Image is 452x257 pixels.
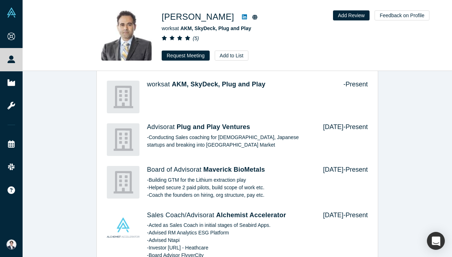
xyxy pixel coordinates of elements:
[333,81,368,113] div: - Present
[172,81,265,88] a: AKM, SkyDeck, Plug and Play
[147,176,313,199] p: -Building GTM for the Lithium extraction play -Helped secure 2 paid pilots, build scope of work e...
[6,8,16,18] img: Alchemist Vault Logo
[162,51,210,61] button: Request Meeting
[107,166,139,199] img: Maverick BioMetals's Logo
[147,166,313,174] h4: Board of Advisor at
[162,25,251,31] span: works at
[147,123,313,131] h4: Advisor at
[6,239,16,249] img: Eisuke Shimizu's Account
[313,123,368,156] div: [DATE] - Present
[180,25,251,31] a: AKM, SkyDeck, Plug and Play
[375,10,429,20] button: Feedback on Profile
[215,51,248,61] button: Add to List
[107,123,139,156] img: Plug and Play Ventures's Logo
[147,134,313,149] p: -Conducting Sales coaching for [DEMOGRAPHIC_DATA], Japanese startups and breaking into [GEOGRAPHI...
[203,166,265,173] a: Maverick BioMetals
[147,81,333,89] h4: works at
[147,211,313,219] h4: Sales Coach/Advisor at
[101,10,152,61] img: Amitt Mehta's Profile Image
[193,35,199,41] i: ( 5 )
[107,211,139,244] img: Alchemist Accelerator's Logo
[162,10,234,23] h1: [PERSON_NAME]
[177,123,250,130] a: Plug and Play Ventures
[107,81,139,113] img: AKM, SkyDeck, Plug and Play's Logo
[313,166,368,201] div: [DATE] - Present
[333,10,370,20] button: Add Review
[216,211,286,219] a: Alchemist Accelerator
